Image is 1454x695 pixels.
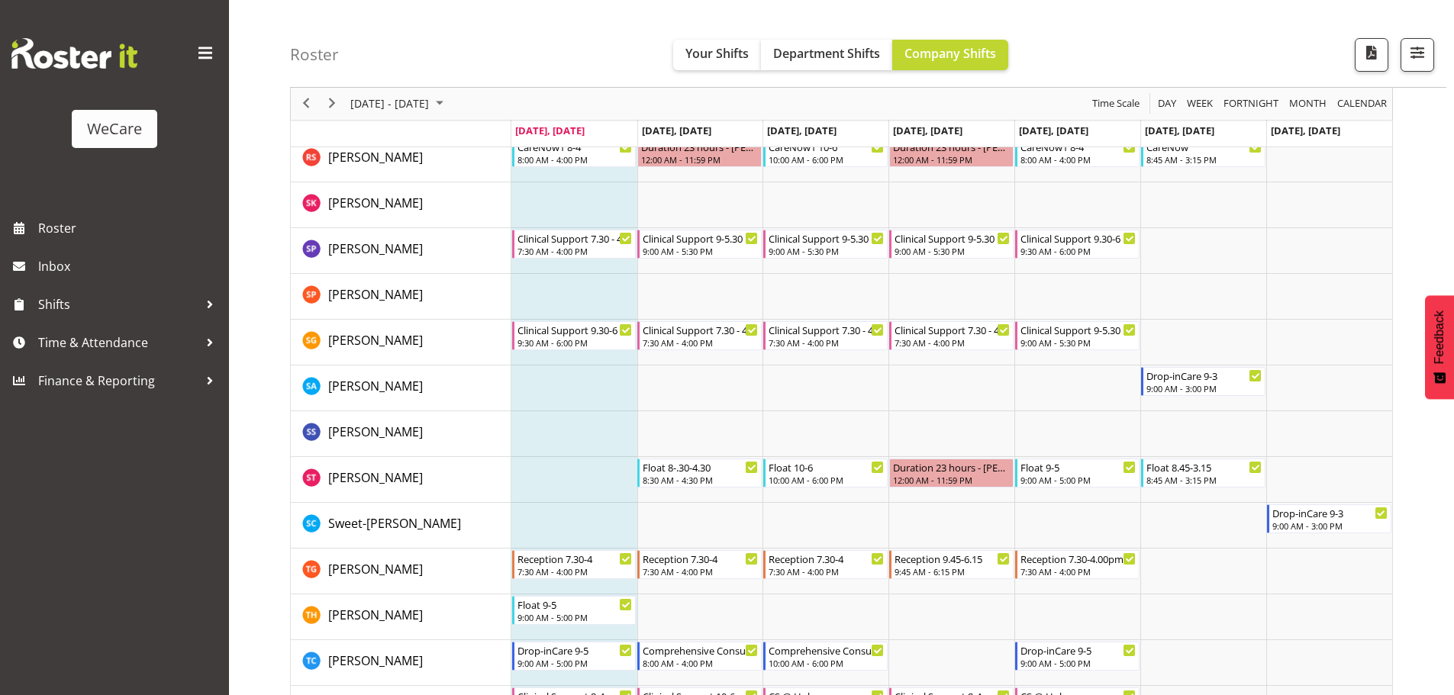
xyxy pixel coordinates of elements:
div: previous period [293,88,319,120]
div: Simone Turner"s event - Duration 23 hours - Simone Turner Begin From Thursday, August 28, 2025 at... [889,459,1014,487]
span: Day [1156,95,1178,114]
div: WeCare [87,117,142,140]
div: Torry Cobb"s event - Comprehensive Consult 8-4 Begin From Tuesday, August 26, 2025 at 8:00:00 AM ... [637,642,762,671]
div: 7:30 AM - 4:00 PM [895,336,1010,349]
span: Department Shifts [773,45,880,62]
div: Clinical Support 9.30-6 [1020,230,1136,246]
div: Float 10-6 [769,459,884,475]
span: Sweet-[PERSON_NAME] [328,515,461,532]
a: Sweet-[PERSON_NAME] [328,514,461,533]
div: Clinical Support 7.30 - 4 [517,230,633,246]
span: [DATE], [DATE] [1271,124,1340,137]
td: Tillie Hollyer resource [291,594,511,640]
div: Rhianne Sharples"s event - CareNow1 8-4 Begin From Monday, August 25, 2025 at 8:00:00 AM GMT+12:0... [512,138,637,167]
div: Comprehensive Consult 8-4 [643,642,758,658]
div: 7:30 AM - 4:00 PM [643,336,758,349]
span: [PERSON_NAME] [328,149,423,166]
span: [PERSON_NAME] [328,607,423,623]
div: Float 9-5 [1020,459,1136,475]
div: Rhianne Sharples"s event - CareNow Begin From Saturday, August 30, 2025 at 8:45:00 AM GMT+12:00 E... [1141,138,1265,167]
button: Next [322,95,343,114]
a: [PERSON_NAME] [328,652,423,670]
span: Your Shifts [685,45,749,62]
td: Sanjita Gurung resource [291,320,511,365]
div: Clinical Support 7.30 - 4 [643,322,758,337]
button: Previous [296,95,317,114]
span: [PERSON_NAME] [328,332,423,349]
div: Clinical Support 9-5.30 [895,230,1010,246]
div: Reception 9.45-6.15 [895,551,1010,566]
span: Time & Attendance [38,331,198,354]
div: Simone Turner"s event - Float 8-.30-4.30 Begin From Tuesday, August 26, 2025 at 8:30:00 AM GMT+12... [637,459,762,487]
td: Sabnam Pun resource [291,228,511,274]
div: 9:00 AM - 5:30 PM [895,245,1010,257]
div: 7:30 AM - 4:00 PM [769,565,884,578]
div: Sanjita Gurung"s event - Clinical Support 9.30-6 Begin From Monday, August 25, 2025 at 9:30:00 AM... [512,321,637,350]
div: Sanjita Gurung"s event - Clinical Support 9-5.30 Begin From Friday, August 29, 2025 at 9:00:00 AM... [1015,321,1140,350]
div: 9:00 AM - 5:00 PM [517,657,633,669]
td: Rhianne Sharples resource [291,137,511,182]
span: Roster [38,217,221,240]
div: Sanjita Gurung"s event - Clinical Support 7.30 - 4 Begin From Wednesday, August 27, 2025 at 7:30:... [763,321,888,350]
span: [PERSON_NAME] [328,378,423,394]
div: Sabnam Pun"s event - Clinical Support 9-5.30 Begin From Tuesday, August 26, 2025 at 9:00:00 AM GM... [637,230,762,259]
div: Reception 7.30-4 [517,551,633,566]
a: [PERSON_NAME] [328,285,423,304]
div: 12:00 AM - 11:59 PM [641,153,758,166]
div: Rhianne Sharples"s event - Duration 23 hours - Rhianne Sharples Begin From Thursday, August 28, 2... [889,138,1014,167]
button: Fortnight [1221,95,1282,114]
span: [PERSON_NAME] [328,286,423,303]
div: Simone Turner"s event - Float 8.45-3.15 Begin From Saturday, August 30, 2025 at 8:45:00 AM GMT+12... [1141,459,1265,487]
div: next period [319,88,345,120]
div: Sanjita Gurung"s event - Clinical Support 7.30 - 4 Begin From Tuesday, August 26, 2025 at 7:30:00... [637,321,762,350]
div: Tayah Giesbrecht"s event - Reception 9.45-6.15 Begin From Thursday, August 28, 2025 at 9:45:00 AM... [889,550,1014,579]
div: Sarah Abbott"s event - Drop-inCare 9-3 Begin From Saturday, August 30, 2025 at 9:00:00 AM GMT+12:... [1141,367,1265,396]
span: [PERSON_NAME] [328,423,423,440]
span: [DATE], [DATE] [515,124,585,137]
div: 9:00 AM - 5:30 PM [769,245,884,257]
a: [PERSON_NAME] [328,194,423,212]
div: Clinical Support 9-5.30 [769,230,884,246]
div: 9:00 AM - 5:30 PM [1020,336,1136,349]
div: Tayah Giesbrecht"s event - Reception 7.30-4 Begin From Wednesday, August 27, 2025 at 7:30:00 AM G... [763,550,888,579]
div: 9:45 AM - 6:15 PM [895,565,1010,578]
span: Inbox [38,255,221,278]
div: 12:00 AM - 11:59 PM [893,474,1010,486]
div: 8:45 AM - 3:15 PM [1146,153,1262,166]
div: Tayah Giesbrecht"s event - Reception 7.30-4 Begin From Tuesday, August 26, 2025 at 7:30:00 AM GMT... [637,550,762,579]
span: [PERSON_NAME] [328,469,423,486]
button: Feedback - Show survey [1425,295,1454,399]
td: Sarah Abbott resource [291,365,511,411]
div: August 25 - 31, 2025 [345,88,453,120]
img: Rosterit website logo [11,38,137,69]
div: 7:30 AM - 4:00 PM [517,565,633,578]
div: 8:00 AM - 4:00 PM [643,657,758,669]
div: Torry Cobb"s event - Drop-inCare 9-5 Begin From Monday, August 25, 2025 at 9:00:00 AM GMT+12:00 E... [512,642,637,671]
button: August 2025 [348,95,450,114]
a: [PERSON_NAME] [328,423,423,441]
button: Department Shifts [761,40,892,70]
button: Company Shifts [892,40,1008,70]
div: Clinical Support 7.30 - 4 [895,322,1010,337]
div: Simone Turner"s event - Float 10-6 Begin From Wednesday, August 27, 2025 at 10:00:00 AM GMT+12:00... [763,459,888,487]
div: Drop-inCare 9-3 [1146,368,1262,383]
div: 9:00 AM - 3:00 PM [1272,520,1388,532]
div: 9:00 AM - 5:00 PM [517,611,633,623]
td: Saahit Kour resource [291,182,511,228]
button: Download a PDF of the roster according to the set date range. [1355,38,1388,72]
div: 10:00 AM - 6:00 PM [769,657,884,669]
span: Fortnight [1222,95,1280,114]
div: 8:30 AM - 4:30 PM [643,474,758,486]
div: 8:00 AM - 4:00 PM [517,153,633,166]
span: Company Shifts [904,45,996,62]
span: [DATE], [DATE] [1019,124,1088,137]
div: Drop-inCare 9-5 [1020,642,1136,658]
span: [DATE], [DATE] [893,124,962,137]
span: [DATE], [DATE] [767,124,837,137]
div: Rhianne Sharples"s event - CareNow1 10-6 Begin From Wednesday, August 27, 2025 at 10:00:00 AM GMT... [763,138,888,167]
span: Shifts [38,293,198,316]
div: Comprehensive Consult 10-6 [769,642,884,658]
td: Torry Cobb resource [291,640,511,686]
div: 10:00 AM - 6:00 PM [769,474,884,486]
button: Timeline Week [1185,95,1216,114]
